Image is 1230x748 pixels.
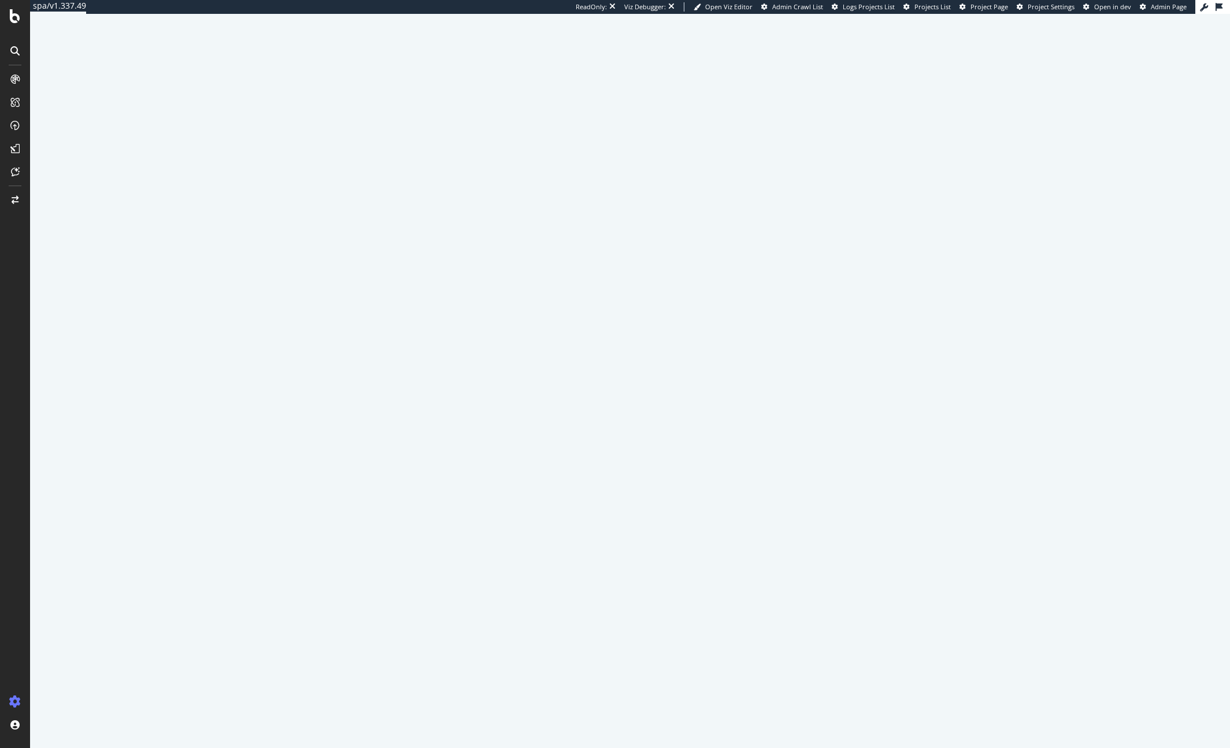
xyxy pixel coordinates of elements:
[576,2,607,12] div: ReadOnly:
[903,2,951,12] a: Projects List
[1140,2,1187,12] a: Admin Page
[832,2,895,12] a: Logs Projects List
[1028,2,1075,11] span: Project Settings
[624,2,666,12] div: Viz Debugger:
[705,2,753,11] span: Open Viz Editor
[694,2,753,12] a: Open Viz Editor
[914,2,951,11] span: Projects List
[843,2,895,11] span: Logs Projects List
[761,2,823,12] a: Admin Crawl List
[970,2,1008,11] span: Project Page
[1017,2,1075,12] a: Project Settings
[1083,2,1131,12] a: Open in dev
[959,2,1008,12] a: Project Page
[1151,2,1187,11] span: Admin Page
[1094,2,1131,11] span: Open in dev
[772,2,823,11] span: Admin Crawl List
